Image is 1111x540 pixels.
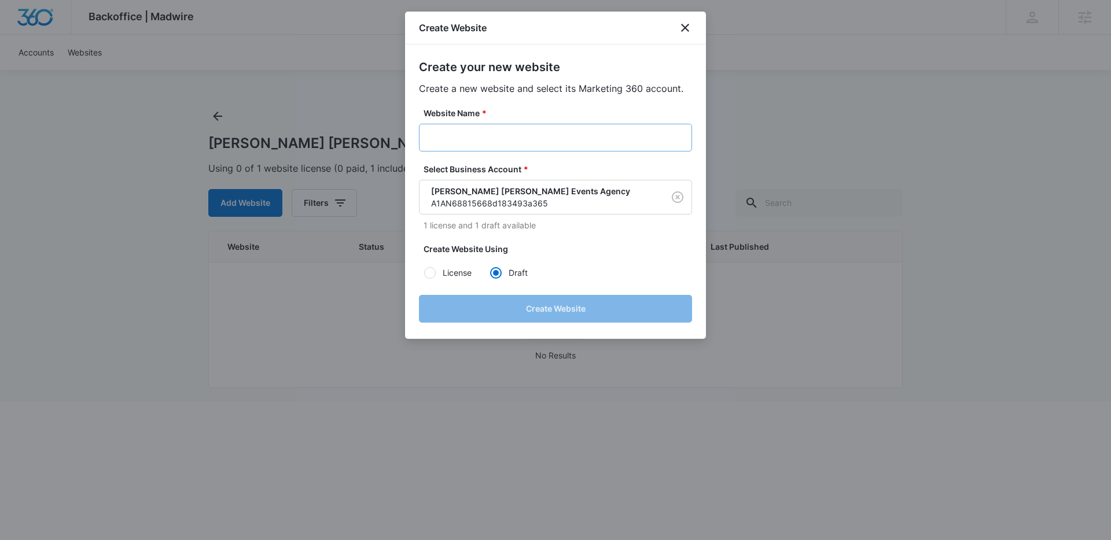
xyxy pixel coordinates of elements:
label: Website Name [424,107,697,119]
label: Select Business Account [424,163,697,175]
label: Draft [490,267,555,279]
h1: Create Website [419,21,487,35]
label: Create Website Using [424,243,697,255]
label: License [424,267,490,279]
button: close [678,21,692,35]
p: Create a new website and select its Marketing 360 account. [419,82,692,95]
p: [PERSON_NAME] [PERSON_NAME] Events Agency [431,185,648,197]
p: 1 license and 1 draft available [424,219,692,231]
h2: Create your new website [419,58,692,76]
button: Clear [668,188,687,206]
